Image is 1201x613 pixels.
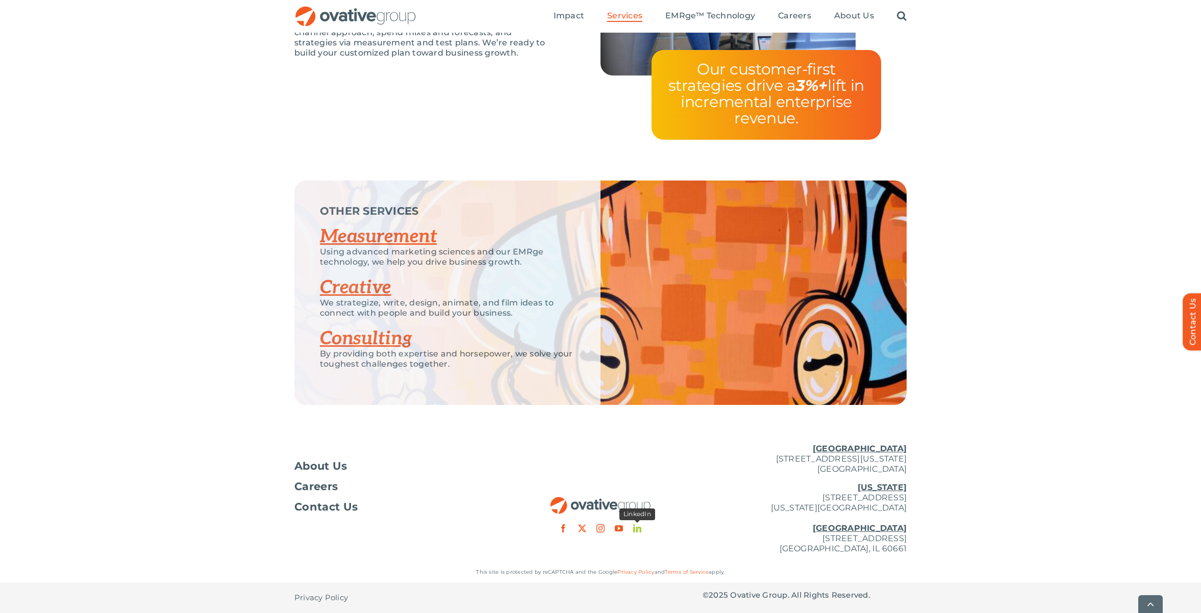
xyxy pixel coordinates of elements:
[294,461,498,512] nav: Footer Menu
[665,11,755,22] a: EMRge™ Technology
[668,60,864,127] span: Our customer-first strategies drive a lift in incremental enterprise revenue.
[578,524,586,532] a: twitter
[796,76,828,95] strong: 3%+
[320,327,412,350] a: Consulting
[294,582,498,613] nav: Footer - Privacy Policy
[294,461,347,471] span: About Us
[320,298,575,318] p: We strategize, write, design, animate, and film ideas to connect with people and build your busin...
[607,11,642,21] span: Services
[633,524,641,532] a: linkedin
[320,206,575,216] p: OTHER SERVICES
[617,569,654,575] a: Privacy Policy
[615,524,623,532] a: youtube
[294,593,348,603] span: Privacy Policy
[554,11,584,22] a: Impact
[320,225,437,248] a: Measurement
[813,444,907,453] u: [GEOGRAPHIC_DATA]
[294,567,907,577] p: This site is protected by reCAPTCHA and the Google and apply.
[834,11,874,22] a: About Us
[294,502,498,512] a: Contact Us
[778,11,811,22] a: Careers
[813,523,907,533] u: [GEOGRAPHIC_DATA]
[320,349,575,369] p: By providing both expertise and horsepower, we solve your toughest challenges together.
[858,482,907,492] u: [US_STATE]
[703,444,907,474] p: [STREET_ADDRESS][US_STATE] [GEOGRAPHIC_DATA]
[294,481,498,492] a: Careers
[294,502,358,512] span: Contact Us
[897,11,907,22] a: Search
[320,247,575,267] p: Using advanced marketing sciences and our EMRge technology, we help you drive business growth.
[834,11,874,21] span: About Us
[320,276,391,299] a: Creative
[294,5,417,15] a: OG_Full_horizontal_RGB
[596,524,605,532] a: instagram
[607,11,642,22] a: Services
[709,590,728,600] span: 2025
[665,11,755,21] span: EMRge™ Technology
[294,582,348,613] a: Privacy Policy
[619,508,655,520] div: LinkedIn
[294,481,338,492] span: Careers
[703,482,907,554] p: [STREET_ADDRESS] [US_STATE][GEOGRAPHIC_DATA] [STREET_ADDRESS] [GEOGRAPHIC_DATA], IL 60661
[554,11,584,21] span: Impact
[549,496,652,505] a: OG_Full_horizontal_RGB
[294,461,498,471] a: About Us
[559,524,567,532] a: facebook
[778,11,811,21] span: Careers
[703,590,907,600] p: © Ovative Group. All Rights Reserved.
[665,569,709,575] a: Terms of Service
